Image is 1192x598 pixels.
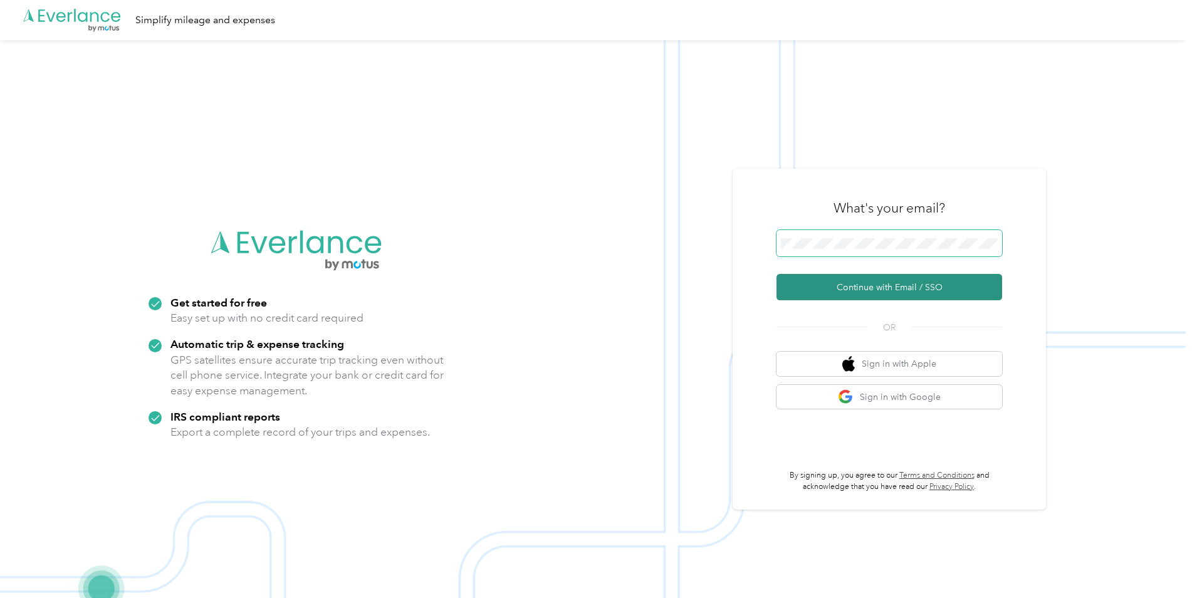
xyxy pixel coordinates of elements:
[867,321,911,334] span: OR
[170,337,344,350] strong: Automatic trip & expense tracking
[899,471,975,480] a: Terms and Conditions
[776,470,1002,492] p: By signing up, you agree to our and acknowledge that you have read our .
[170,310,363,326] p: Easy set up with no credit card required
[170,296,267,309] strong: Get started for free
[776,352,1002,376] button: apple logoSign in with Apple
[135,13,275,28] div: Simplify mileage and expenses
[170,352,444,399] p: GPS satellites ensure accurate trip tracking even without cell phone service. Integrate your bank...
[834,199,945,217] h3: What's your email?
[776,385,1002,409] button: google logoSign in with Google
[776,274,1002,300] button: Continue with Email / SSO
[170,410,280,423] strong: IRS compliant reports
[170,424,430,440] p: Export a complete record of your trips and expenses.
[842,356,855,372] img: apple logo
[838,389,854,405] img: google logo
[929,482,974,491] a: Privacy Policy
